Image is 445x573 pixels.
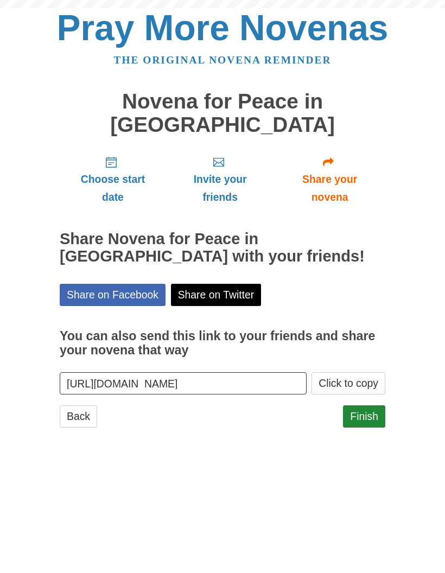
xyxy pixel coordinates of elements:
[343,405,385,428] a: Finish
[60,405,97,428] a: Back
[60,231,385,265] h2: Share Novena for Peace in [GEOGRAPHIC_DATA] with your friends!
[71,170,155,206] span: Choose start date
[171,284,262,306] a: Share on Twitter
[60,284,166,306] a: Share on Facebook
[274,147,385,212] a: Share your novena
[285,170,374,206] span: Share your novena
[57,8,389,48] a: Pray More Novenas
[60,90,385,136] h1: Novena for Peace in [GEOGRAPHIC_DATA]
[177,170,263,206] span: Invite your friends
[114,54,332,66] a: The original novena reminder
[311,372,385,394] button: Click to copy
[166,147,274,212] a: Invite your friends
[60,329,385,357] h3: You can also send this link to your friends and share your novena that way
[60,147,166,212] a: Choose start date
